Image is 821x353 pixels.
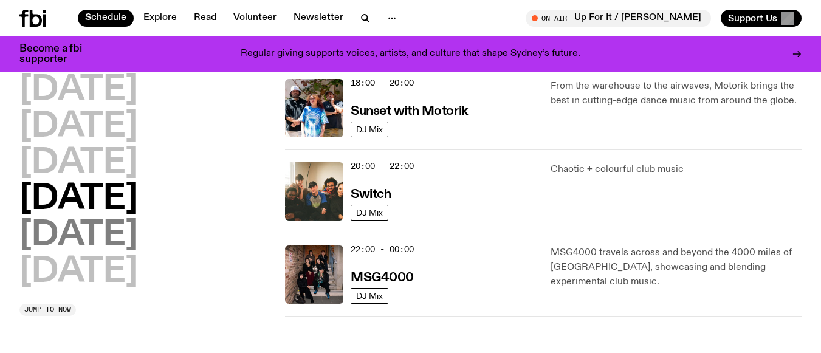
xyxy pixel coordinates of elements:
button: [DATE] [19,183,137,217]
a: DJ Mix [351,205,388,221]
span: DJ Mix [356,208,383,217]
a: Read [187,10,224,27]
p: MSG4000 travels across and beyond the 4000 miles of [GEOGRAPHIC_DATA], showcasing and blending ex... [551,245,802,289]
button: [DATE] [19,74,137,108]
a: Sunset with Motorik [351,103,468,118]
p: Chaotic + colourful club music [551,162,802,177]
a: Switch [351,186,391,201]
button: [DATE] [19,146,137,180]
img: A warm film photo of the switch team sitting close together. from left to right: Cedar, Lau, Sand... [285,162,343,221]
p: Regular giving supports voices, artists, and culture that shape Sydney’s future. [241,49,580,60]
span: Support Us [728,13,777,24]
span: 22:00 - 00:00 [351,244,414,255]
a: DJ Mix [351,288,388,304]
button: Jump to now [19,304,76,316]
h3: Become a fbi supporter [19,44,97,64]
a: Volunteer [226,10,284,27]
span: DJ Mix [356,125,383,134]
span: 18:00 - 20:00 [351,77,414,89]
a: Schedule [78,10,134,27]
a: Explore [136,10,184,27]
span: 20:00 - 22:00 [351,160,414,172]
button: [DATE] [19,110,137,144]
a: MSG4000 [351,269,414,284]
span: DJ Mix [356,291,383,300]
h3: Switch [351,188,391,201]
button: Support Us [721,10,802,27]
span: Jump to now [24,306,71,313]
button: [DATE] [19,255,137,289]
button: [DATE] [19,219,137,253]
a: Newsletter [286,10,351,27]
h3: MSG4000 [351,272,414,284]
h3: Sunset with Motorik [351,105,468,118]
img: Andrew, Reenie, and Pat stand in a row, smiling at the camera, in dappled light with a vine leafe... [285,79,343,137]
a: DJ Mix [351,122,388,137]
p: From the warehouse to the airwaves, Motorik brings the best in cutting-edge dance music from arou... [551,79,802,108]
button: On AirUp For It / [PERSON_NAME] [526,10,711,27]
